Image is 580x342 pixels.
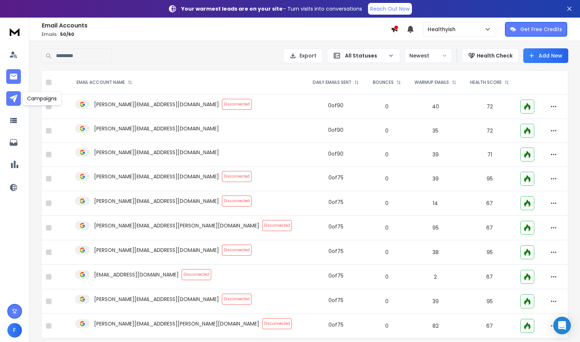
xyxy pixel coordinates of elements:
p: Reach Out Now [370,5,410,12]
p: HEALTH SCORE [470,79,502,85]
p: 0 [371,127,404,134]
span: Disconnected [222,245,252,256]
p: Get Free Credits [520,26,562,33]
p: 0 [371,224,404,231]
div: 0 of 90 [328,126,343,134]
p: 0 [371,200,404,207]
p: [PERSON_NAME][EMAIL_ADDRESS][DOMAIN_NAME] [94,197,219,205]
p: 0 [371,151,404,158]
span: Disconnected [182,269,211,280]
div: 0 of 75 [328,272,343,279]
p: 0 [371,298,404,305]
a: Reach Out Now [368,3,412,15]
td: 95 [463,240,516,265]
button: Export [283,48,323,63]
td: 14 [408,191,463,216]
span: 50 / 60 [60,31,74,37]
span: Disconnected [262,318,292,329]
div: Campaigns [22,92,62,105]
td: 67 [463,314,516,338]
div: 0 of 75 [328,297,343,304]
p: [PERSON_NAME][EMAIL_ADDRESS][PERSON_NAME][DOMAIN_NAME] [94,320,259,327]
p: 0 [371,103,404,110]
p: [PERSON_NAME][EMAIL_ADDRESS][DOMAIN_NAME] [94,149,219,156]
div: 0 of 75 [328,321,343,328]
button: Health Check [462,48,519,63]
div: Open Intercom Messenger [553,317,571,334]
div: 0 of 90 [328,102,343,109]
td: 38 [408,240,463,265]
td: 95 [408,216,463,240]
td: 72 [463,119,516,143]
p: 0 [371,249,404,256]
h1: Email Accounts [42,21,391,30]
div: 0 of 75 [328,248,343,255]
p: – Turn visits into conversations [181,5,362,12]
p: [PERSON_NAME][EMAIL_ADDRESS][DOMAIN_NAME] [94,173,219,180]
td: 39 [408,143,463,167]
td: 2 [408,265,463,289]
div: 0 of 75 [328,223,343,230]
p: [PERSON_NAME][EMAIL_ADDRESS][DOMAIN_NAME] [94,101,219,108]
td: 72 [463,94,516,119]
span: Disconnected [222,294,252,305]
p: All Statuses [345,52,385,59]
div: 0 of 90 [328,150,343,157]
td: 67 [463,191,516,216]
td: 71 [463,143,516,167]
td: 67 [463,216,516,240]
p: BOUNCES [373,79,394,85]
p: DAILY EMAILS SENT [313,79,352,85]
span: Disconnected [222,196,252,207]
span: Disconnected [262,220,292,231]
div: EMAIL ACCOUNT NAME [77,79,132,85]
p: [PERSON_NAME][EMAIL_ADDRESS][DOMAIN_NAME] [94,125,219,132]
p: WARMUP EMAILS [414,79,449,85]
button: F [7,323,22,338]
button: Add New [523,48,568,63]
td: 95 [463,289,516,314]
td: 39 [408,289,463,314]
p: [PERSON_NAME][EMAIL_ADDRESS][DOMAIN_NAME] [94,246,219,254]
p: 0 [371,322,404,330]
td: 39 [408,167,463,191]
strong: Your warmest leads are on your site [181,5,283,12]
td: 67 [463,265,516,289]
button: Newest [405,48,452,63]
p: Emails : [42,31,391,37]
p: [PERSON_NAME][EMAIL_ADDRESS][DOMAIN_NAME] [94,295,219,303]
p: Healthyish [428,26,458,33]
span: Disconnected [222,171,252,182]
td: 95 [463,167,516,191]
img: logo [7,25,22,38]
p: [PERSON_NAME][EMAIL_ADDRESS][PERSON_NAME][DOMAIN_NAME] [94,222,259,229]
span: Disconnected [222,99,252,110]
td: 40 [408,94,463,119]
td: 82 [408,314,463,338]
p: 0 [371,273,404,280]
div: 0 of 75 [328,198,343,206]
p: 0 [371,175,404,182]
td: 35 [408,119,463,143]
p: Health Check [477,52,513,59]
p: [EMAIL_ADDRESS][DOMAIN_NAME] [94,271,179,278]
div: 0 of 75 [328,174,343,181]
button: Get Free Credits [505,22,567,37]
